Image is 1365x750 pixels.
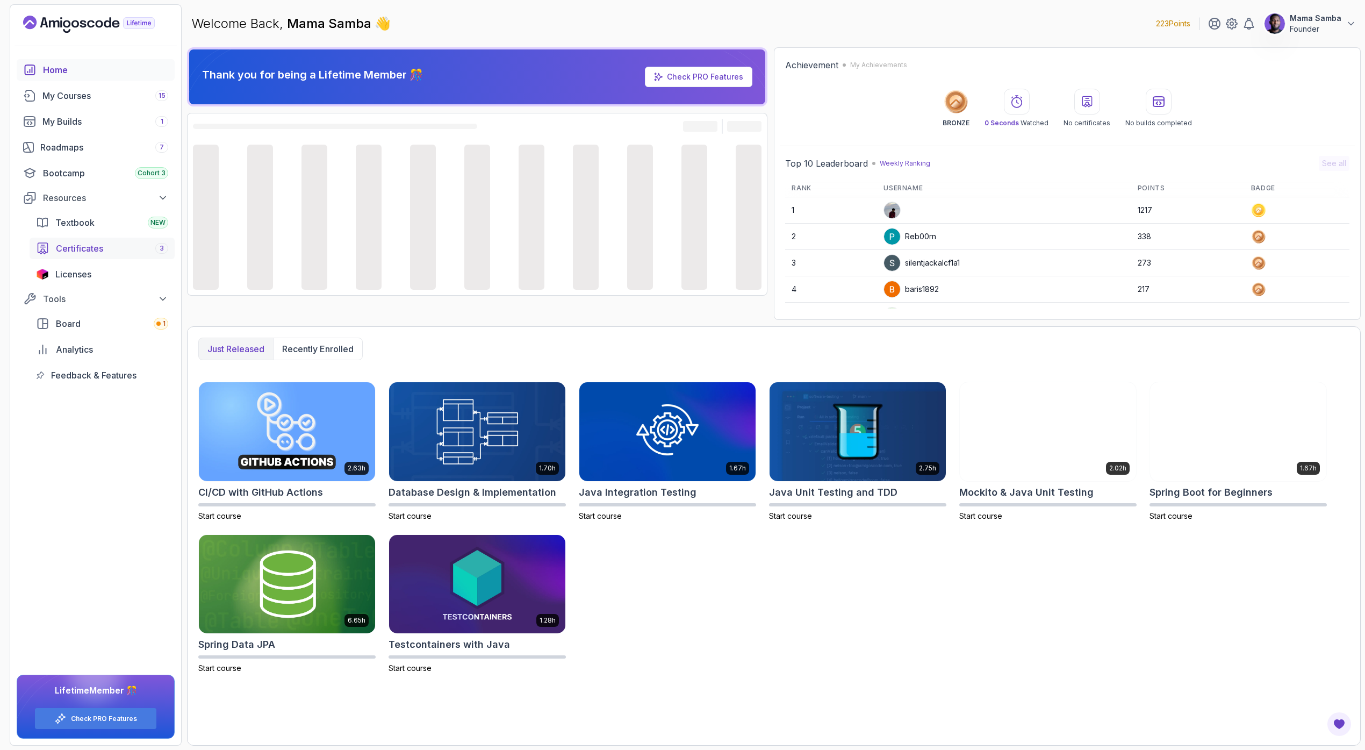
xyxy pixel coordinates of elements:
h2: Java Unit Testing and TDD [769,485,897,500]
a: feedback [30,365,175,386]
p: 2.63h [348,464,365,473]
h2: Achievement [785,59,838,72]
span: 0 Seconds [985,119,1019,127]
p: Welcome Back, [191,15,391,32]
span: Certificates [56,242,103,255]
a: home [17,59,175,81]
td: 215 [1131,303,1245,329]
a: Check PRO Features [71,715,137,723]
p: 1.70h [539,464,556,473]
span: Start course [389,663,432,673]
div: Bootcamp [43,167,168,180]
span: NEW [150,218,166,227]
span: 7 [160,143,164,152]
img: user profile image [884,202,900,218]
td: 338 [1131,224,1245,250]
p: 6.65h [348,616,365,625]
h2: Spring Data JPA [198,637,275,652]
a: Testcontainers with Java card1.28hTestcontainers with JavaStart course [389,534,566,674]
img: Java Unit Testing and TDD card [770,382,946,481]
img: Testcontainers with Java card [389,535,565,634]
p: Mama Samba [1290,13,1341,24]
h2: Testcontainers with Java [389,637,510,652]
h2: Database Design & Implementation [389,485,556,500]
span: Start course [1150,511,1192,520]
span: Cohort 3 [138,169,166,177]
a: builds [17,111,175,132]
p: Recently enrolled [282,342,354,355]
span: Start course [389,511,432,520]
h2: Java Integration Testing [579,485,696,500]
td: 4 [785,276,877,303]
p: Thank you for being a Lifetime Member 🎊 [202,67,423,82]
p: No builds completed [1125,119,1192,127]
p: BRONZE [943,119,969,127]
a: Spring Boot for Beginners card1.67hSpring Boot for BeginnersStart course [1150,382,1327,522]
p: 223 Points [1156,18,1190,29]
p: No certificates [1064,119,1110,127]
a: roadmaps [17,137,175,158]
button: See all [1319,156,1349,171]
span: Feedback & Features [51,369,136,382]
a: analytics [30,339,175,360]
span: Licenses [55,268,91,281]
p: Just released [207,342,264,355]
button: Check PRO Features [34,708,157,730]
p: 2.75h [919,464,936,473]
p: 1.67h [1300,464,1317,473]
button: Just released [199,338,273,360]
a: Landing page [23,16,179,33]
button: Recently enrolled [273,338,362,360]
p: Founder [1290,24,1341,34]
span: 1 [163,319,166,328]
span: Start course [579,511,622,520]
img: user profile image [884,255,900,271]
button: Resources [17,188,175,208]
a: Spring Data JPA card6.65hSpring Data JPAStart course [198,534,376,674]
span: Textbook [55,216,95,229]
a: Check PRO Features [645,67,752,87]
span: Start course [769,511,812,520]
h2: Spring Boot for Beginners [1150,485,1273,500]
a: certificates [30,238,175,259]
span: 15 [159,91,166,100]
div: Roadmaps [40,141,168,154]
span: 1 [161,117,163,126]
div: Justuus [883,307,932,324]
td: 5 [785,303,877,329]
p: 1.28h [540,616,556,625]
span: Board [56,317,81,330]
td: 1217 [1131,197,1245,224]
img: user profile image [884,281,900,297]
a: textbook [30,212,175,233]
p: Watched [985,119,1048,127]
span: 3 [160,244,164,253]
span: Start course [959,511,1002,520]
span: Mama Samba [287,16,375,31]
div: silentjackalcf1a1 [883,254,960,272]
p: My Achievements [850,61,907,69]
img: user profile image [884,228,900,245]
img: Spring Boot for Beginners card [1150,382,1326,481]
span: Start course [198,511,241,520]
img: Spring Data JPA card [199,535,375,634]
td: 3 [785,250,877,276]
h2: CI/CD with GitHub Actions [198,485,323,500]
a: board [30,313,175,334]
span: Start course [198,663,241,673]
button: Tools [17,289,175,309]
a: Database Design & Implementation card1.70hDatabase Design & ImplementationStart course [389,382,566,522]
span: Analytics [56,343,93,356]
td: 1 [785,197,877,224]
td: 273 [1131,250,1245,276]
th: Rank [785,180,877,197]
a: Java Integration Testing card1.67hJava Integration TestingStart course [579,382,756,522]
img: Java Integration Testing card [579,382,756,481]
div: baris1892 [883,281,939,298]
a: courses [17,85,175,106]
td: 2 [785,224,877,250]
th: Username [877,180,1131,197]
div: Resources [43,191,168,204]
td: 217 [1131,276,1245,303]
a: Check PRO Features [667,72,743,81]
